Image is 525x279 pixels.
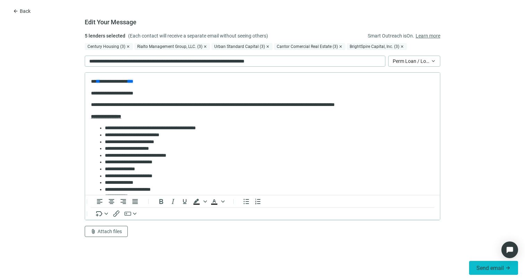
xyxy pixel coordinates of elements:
div: Rialto Management Group, LLC. (3) [134,43,210,50]
button: attach_fileAttach files [85,226,128,237]
div: Background color Black [191,197,208,206]
div: BrightSpire Capital, Inc. (3) [347,43,407,50]
h1: Edit Your Message [85,18,136,26]
span: attach_file [91,229,96,234]
button: Bullet list [240,197,252,206]
div: Open Intercom Messenger [501,241,518,258]
span: Send email [476,265,504,271]
button: Insert merge tag [94,210,110,218]
span: close [266,44,270,49]
span: close [339,44,343,49]
div: Cantor Comercial Real Estate (3) [274,43,345,50]
button: Align left [94,197,106,206]
button: arrow_backBack [7,6,36,17]
span: Perm Loan / Long Term Loan [393,56,436,66]
span: arrow_forward [505,265,511,271]
button: Send emailarrow_forward [469,261,518,275]
div: Century Housing (3) [85,43,133,50]
div: Text color Black [208,197,226,206]
span: close [400,44,404,49]
span: close [126,44,130,49]
span: close [203,44,207,49]
span: arrow_back [13,8,18,14]
button: Bold [155,197,167,206]
span: (Each contact will receive a separate email without seeing others) [128,32,268,39]
button: Insert/edit link [110,210,122,218]
span: Back [20,8,31,14]
span: 5 lenders selected [85,32,125,39]
button: Justify [129,197,141,206]
div: Urban Standard Capital (3) [211,43,273,50]
iframe: Rich Text Area [85,73,440,195]
button: Numbered list [252,197,264,206]
button: Italic [167,197,179,206]
span: Smart Outreach is On . [368,32,414,39]
button: Underline [179,197,191,206]
span: Attach files [98,229,122,234]
button: Align right [117,197,129,206]
body: Rich Text Area. Press ALT-0 for help. [6,6,349,267]
button: Align center [106,197,117,206]
a: Learn more [416,32,440,40]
